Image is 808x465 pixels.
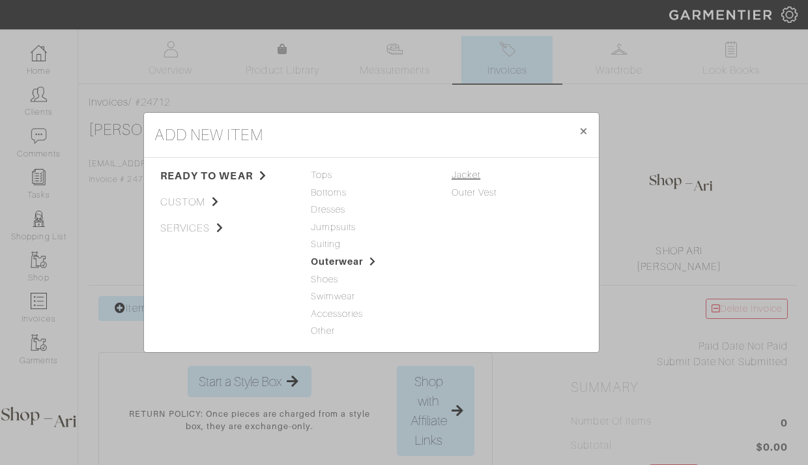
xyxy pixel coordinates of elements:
[311,168,432,183] span: Tops
[160,194,291,210] span: custom
[311,220,432,235] span: Jumpsuits
[311,255,432,269] span: Outerwear
[311,186,432,200] span: Bottoms
[160,168,291,184] span: ready to wear
[311,273,432,287] span: Shoes
[311,203,432,217] span: Dresses
[579,122,588,140] span: ×
[311,237,432,252] span: Suiting
[154,123,263,147] h4: add new item
[452,187,497,198] a: Outer Vest
[452,170,480,180] a: Jacket
[311,290,432,304] span: Swimwear
[311,324,432,338] span: Other
[160,220,291,236] span: services
[311,307,432,322] span: Accessories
